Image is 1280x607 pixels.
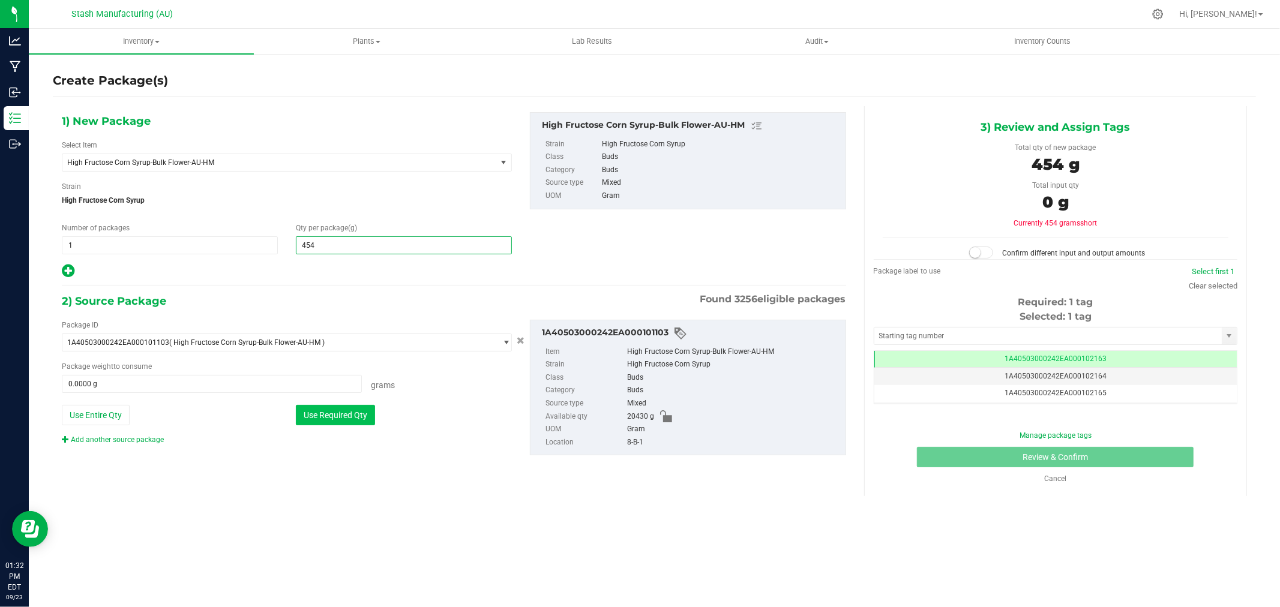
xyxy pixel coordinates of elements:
span: Audit [705,36,929,47]
span: Found eligible packages [700,292,846,306]
div: Buds [602,164,840,177]
label: Available qty [545,410,625,423]
button: Cancel button [513,332,528,350]
div: Mixed [627,397,840,410]
span: 1) New Package [62,112,151,130]
span: Add new output [62,269,74,278]
input: 1 [62,237,277,254]
span: Stash Manufacturing (AU) [72,9,173,19]
span: 1A40503000242EA000102165 [1005,389,1107,397]
div: 8-B-1 [627,436,840,449]
button: Use Entire Qty [62,405,130,425]
label: Select Item [62,140,97,151]
label: Source type [545,176,599,190]
label: Location [545,436,625,449]
label: Source type [545,397,625,410]
div: Manage settings [1150,8,1165,20]
span: 3256 [735,293,758,305]
button: Review & Confirm [917,447,1194,467]
div: High Fructose Corn Syrup [627,358,840,371]
inline-svg: Inventory [9,112,21,124]
label: Class [545,371,625,384]
span: ( High Fructose Corn Syrup-Bulk Flower-AU-HM ) [169,338,325,347]
div: 1A40503000242EA000101103 [542,326,840,341]
span: High Fructose Corn Syrup [62,191,512,209]
a: Select first 1 [1192,267,1234,276]
span: Package to consume [62,362,152,371]
span: Total input qty [1032,181,1079,190]
a: Inventory [29,29,254,54]
span: Qty per package [296,224,357,232]
input: Starting tag number [874,327,1222,344]
div: Gram [627,423,840,436]
span: 2) Source Package [62,292,166,310]
label: Class [545,151,599,164]
div: High Fructose Corn Syrup [602,138,840,151]
inline-svg: Analytics [9,35,21,47]
span: short [1080,219,1097,227]
span: Lab Results [556,36,628,47]
inline-svg: Inbound [9,86,21,98]
label: Category [545,164,599,177]
div: Gram [602,190,840,203]
a: Lab Results [479,29,705,54]
p: 09/23 [5,593,23,602]
span: 3) Review and Assign Tags [981,118,1130,136]
span: Package ID [62,321,98,329]
span: Number of packages [62,224,130,232]
span: 1A40503000242EA000102164 [1005,372,1107,380]
a: Cancel [1044,474,1066,483]
span: Grams [371,380,395,390]
label: UOM [545,190,599,203]
span: Inventory [29,36,254,47]
label: Strain [62,181,81,192]
span: (g) [348,224,357,232]
h4: Create Package(s) [53,72,168,89]
span: Confirm different input and output amounts [1002,249,1145,257]
span: Selected: 1 tag [1020,311,1092,322]
div: High Fructose Corn Syrup-Bulk Flower-AU-HM [627,345,840,359]
label: Strain [545,358,625,371]
input: 0.0000 g [62,375,361,392]
div: Buds [602,151,840,164]
span: High Fructose Corn Syrup-Bulk Flower-AU-HM [67,158,474,167]
div: High Fructose Corn Syrup-Bulk Flower-AU-HM [542,119,840,133]
span: Plants [254,36,478,47]
span: select [496,154,511,171]
inline-svg: Manufacturing [9,61,21,73]
div: Buds [627,371,840,384]
label: UOM [545,423,625,436]
span: Total qty of new package [1015,143,1096,152]
span: Package label to use [874,267,941,275]
span: Required: 1 tag [1018,296,1093,308]
a: Clear selected [1189,281,1237,290]
inline-svg: Outbound [9,138,21,150]
p: 01:32 PM EDT [5,560,23,593]
span: 454 g [1032,155,1080,174]
a: Add another source package [62,435,164,444]
span: select [1222,327,1237,344]
span: 20430 g [627,410,654,423]
span: 0 g [1042,193,1069,212]
span: Hi, [PERSON_NAME]! [1179,9,1257,19]
div: Buds [627,384,840,397]
span: Currently 454 grams [1014,219,1097,227]
label: Category [545,384,625,397]
span: 1A40503000242EA000102163 [1005,354,1107,363]
span: Inventory Counts [998,36,1087,47]
label: Strain [545,138,599,151]
span: 1A40503000242EA000101103 [67,338,169,347]
a: Inventory Counts [930,29,1155,54]
div: Mixed [602,176,840,190]
span: select [496,334,511,351]
a: Audit [705,29,930,54]
span: weight [92,362,113,371]
a: Plants [254,29,479,54]
iframe: Resource center [12,511,48,547]
a: Manage package tags [1020,431,1092,440]
button: Use Required Qty [296,405,375,425]
label: Item [545,345,625,359]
